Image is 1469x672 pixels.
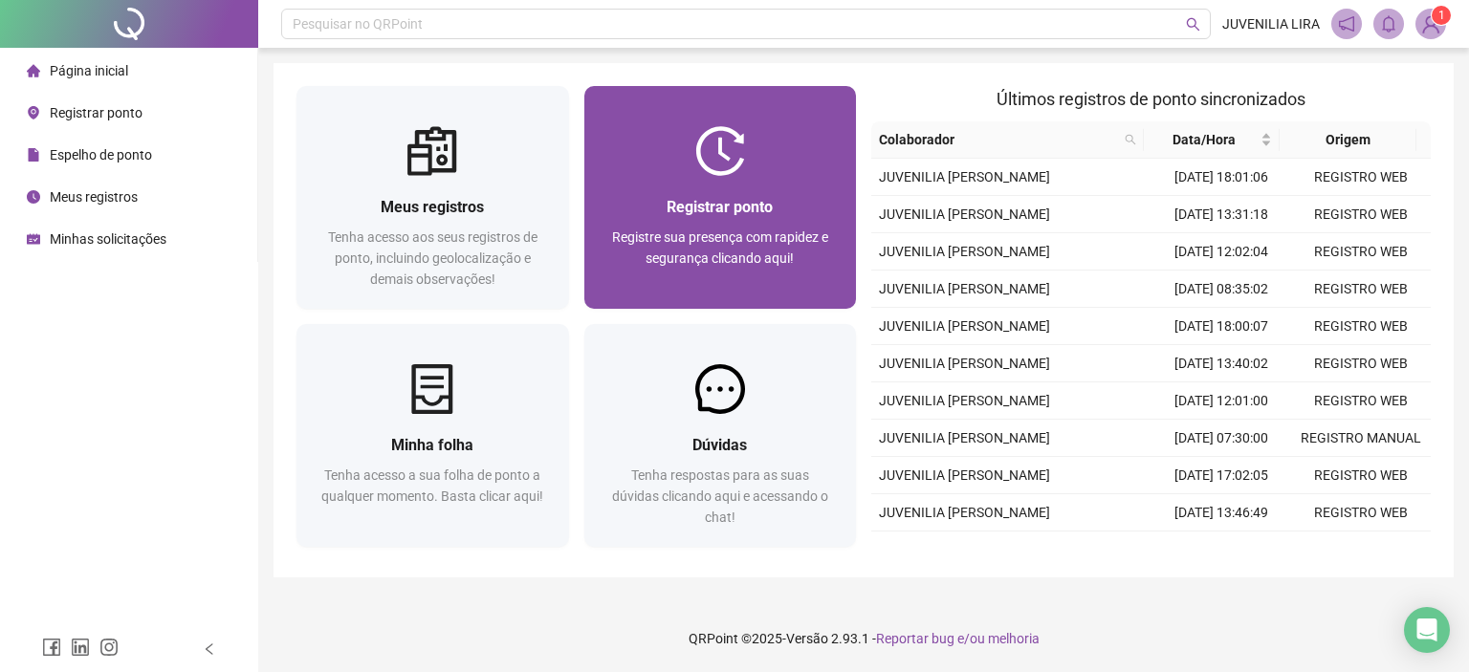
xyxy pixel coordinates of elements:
span: file [27,148,40,162]
span: 1 [1438,9,1445,22]
span: schedule [27,232,40,246]
span: Últimos registros de ponto sincronizados [997,89,1305,109]
td: [DATE] 18:00:07 [1151,308,1291,345]
td: REGISTRO WEB [1291,271,1431,308]
td: [DATE] 08:35:02 [1151,271,1291,308]
span: search [1121,125,1140,154]
span: linkedin [71,638,90,657]
td: REGISTRO MANUAL [1291,420,1431,457]
td: [DATE] 12:01:00 [1151,382,1291,420]
span: left [203,642,216,656]
td: [DATE] 13:46:49 [1151,494,1291,531]
td: [DATE] 13:31:18 [1151,196,1291,233]
td: [DATE] 18:01:06 [1151,159,1291,196]
td: [DATE] 07:30:00 [1151,420,1291,457]
span: Tenha respostas para as suas dúvidas clicando aqui e acessando o chat! [612,467,828,525]
span: JUVENILIA [PERSON_NAME] [879,467,1050,483]
span: Registre sua presença com rapidez e segurança clicando aqui! [612,229,828,266]
td: REGISTRO WEB [1291,494,1431,531]
span: JUVENILIA LIRA [1222,13,1320,34]
span: JUVENILIA [PERSON_NAME] [879,169,1050,184]
span: JUVENILIA [PERSON_NAME] [879,206,1050,222]
a: Minha folhaTenha acesso a sua folha de ponto a qualquer momento. Basta clicar aqui! [296,324,569,547]
span: Espelho de ponto [50,147,152,163]
span: Dúvidas [692,436,747,454]
td: REGISTRO WEB [1291,382,1431,420]
span: Registrar ponto [667,198,773,216]
td: REGISTRO MANUAL [1291,531,1431,569]
span: JUVENILIA [PERSON_NAME] [879,505,1050,520]
img: 63970 [1416,10,1445,38]
span: JUVENILIA [PERSON_NAME] [879,281,1050,296]
span: bell [1380,15,1397,33]
span: Minha folha [391,436,473,454]
td: REGISTRO WEB [1291,457,1431,494]
td: [DATE] 12:02:04 [1151,233,1291,271]
td: REGISTRO WEB [1291,196,1431,233]
th: Data/Hora [1144,121,1280,159]
span: Página inicial [50,63,128,78]
span: Reportar bug e/ou melhoria [876,631,1040,646]
span: JUVENILIA [PERSON_NAME] [879,244,1050,259]
td: [DATE] 17:02:05 [1151,457,1291,494]
span: Data/Hora [1151,129,1257,150]
span: Registrar ponto [50,105,143,120]
sup: Atualize o seu contato no menu Meus Dados [1432,6,1451,25]
footer: QRPoint © 2025 - 2.93.1 - [258,605,1469,672]
span: Versão [786,631,828,646]
span: facebook [42,638,61,657]
td: REGISTRO WEB [1291,308,1431,345]
span: JUVENILIA [PERSON_NAME] [879,393,1050,408]
span: JUVENILIA [PERSON_NAME] [879,356,1050,371]
span: Meus registros [50,189,138,205]
span: Tenha acesso aos seus registros de ponto, incluindo geolocalização e demais observações! [328,229,537,287]
span: search [1125,134,1136,145]
span: notification [1338,15,1355,33]
a: DúvidasTenha respostas para as suas dúvidas clicando aqui e acessando o chat! [584,324,857,547]
td: REGISTRO WEB [1291,345,1431,382]
span: search [1186,17,1200,32]
a: Meus registrosTenha acesso aos seus registros de ponto, incluindo geolocalização e demais observa... [296,86,569,309]
span: Tenha acesso a sua folha de ponto a qualquer momento. Basta clicar aqui! [321,467,543,504]
span: Colaborador [879,129,1117,150]
span: Minhas solicitações [50,231,166,247]
span: JUVENILIA [PERSON_NAME] [879,318,1050,334]
div: Open Intercom Messenger [1404,607,1450,653]
span: clock-circle [27,190,40,204]
span: JUVENILIA [PERSON_NAME] [879,430,1050,445]
td: REGISTRO WEB [1291,233,1431,271]
td: [DATE] 13:40:02 [1151,345,1291,382]
td: [DATE] 11:40:00 [1151,531,1291,569]
span: home [27,64,40,77]
span: Meus registros [381,198,484,216]
a: Registrar pontoRegistre sua presença com rapidez e segurança clicando aqui! [584,86,857,309]
td: REGISTRO WEB [1291,159,1431,196]
span: instagram [99,638,119,657]
span: environment [27,106,40,119]
th: Origem [1280,121,1415,159]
